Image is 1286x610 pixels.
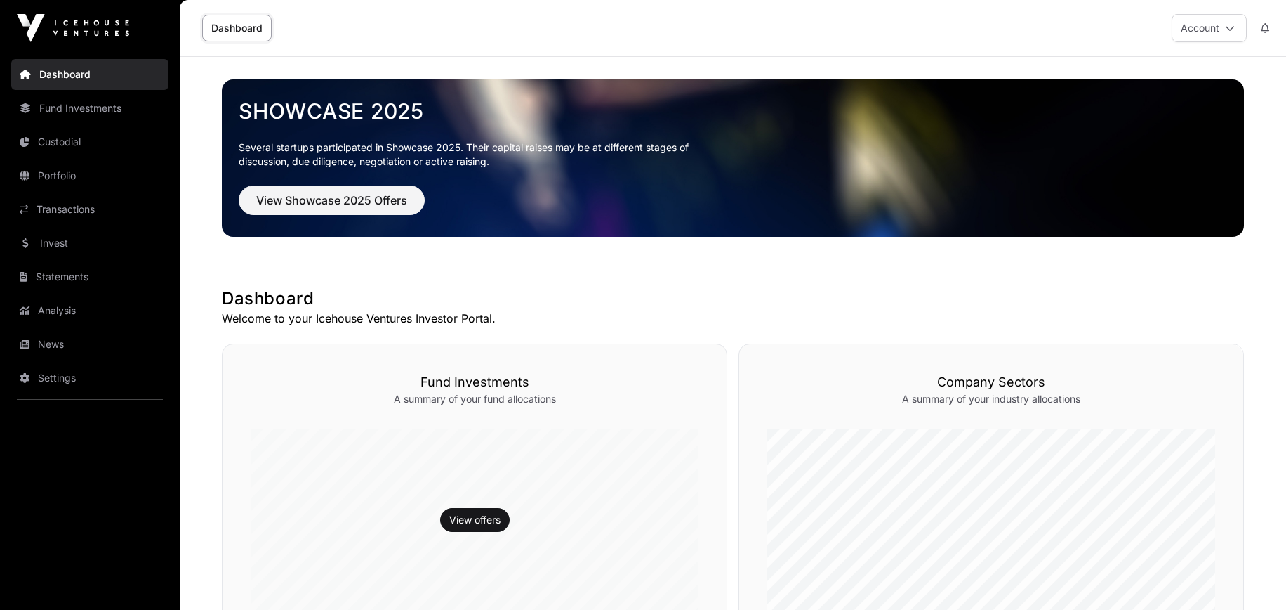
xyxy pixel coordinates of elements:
a: Showcase 2025 [239,98,1227,124]
h3: Company Sectors [767,372,1215,392]
a: Statements [11,261,168,292]
a: View Showcase 2025 Offers [239,200,425,214]
span: View Showcase 2025 Offers [256,192,407,209]
a: Transactions [11,194,168,225]
a: Analysis [11,295,168,326]
a: Dashboard [202,15,272,41]
button: View Showcase 2025 Offers [239,186,425,215]
img: Icehouse Ventures Logo [17,14,129,42]
img: Showcase 2025 [222,79,1244,237]
a: Portfolio [11,160,168,191]
a: Settings [11,363,168,394]
p: Welcome to your Icehouse Ventures Investor Portal. [222,310,1244,327]
a: News [11,329,168,360]
h1: Dashboard [222,287,1244,310]
button: Account [1172,14,1247,42]
a: Invest [11,228,168,259]
h3: Fund Investments [251,372,698,392]
p: A summary of your industry allocations [767,392,1215,406]
a: Custodial [11,126,168,157]
p: A summary of your fund allocations [251,392,698,406]
a: View offers [449,513,501,527]
p: Several startups participated in Showcase 2025. Their capital raises may be at different stages o... [239,141,710,169]
a: Dashboard [11,59,168,90]
a: Fund Investments [11,93,168,124]
button: View offers [440,508,510,532]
